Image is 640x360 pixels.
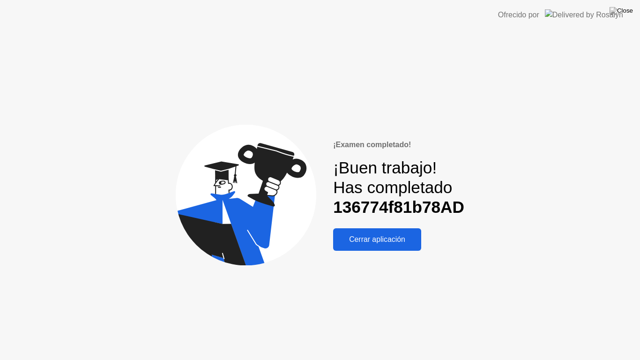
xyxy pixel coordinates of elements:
button: Cerrar aplicación [333,228,421,251]
div: ¡Examen completado! [333,139,464,150]
b: 136774f81b78AD [333,198,464,216]
div: ¡Buen trabajo! Has completado [333,158,464,217]
div: Ofrecido por [498,9,539,21]
div: Cerrar aplicación [336,235,418,244]
img: Delivered by Rosalyn [545,9,623,20]
img: Close [610,7,633,15]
